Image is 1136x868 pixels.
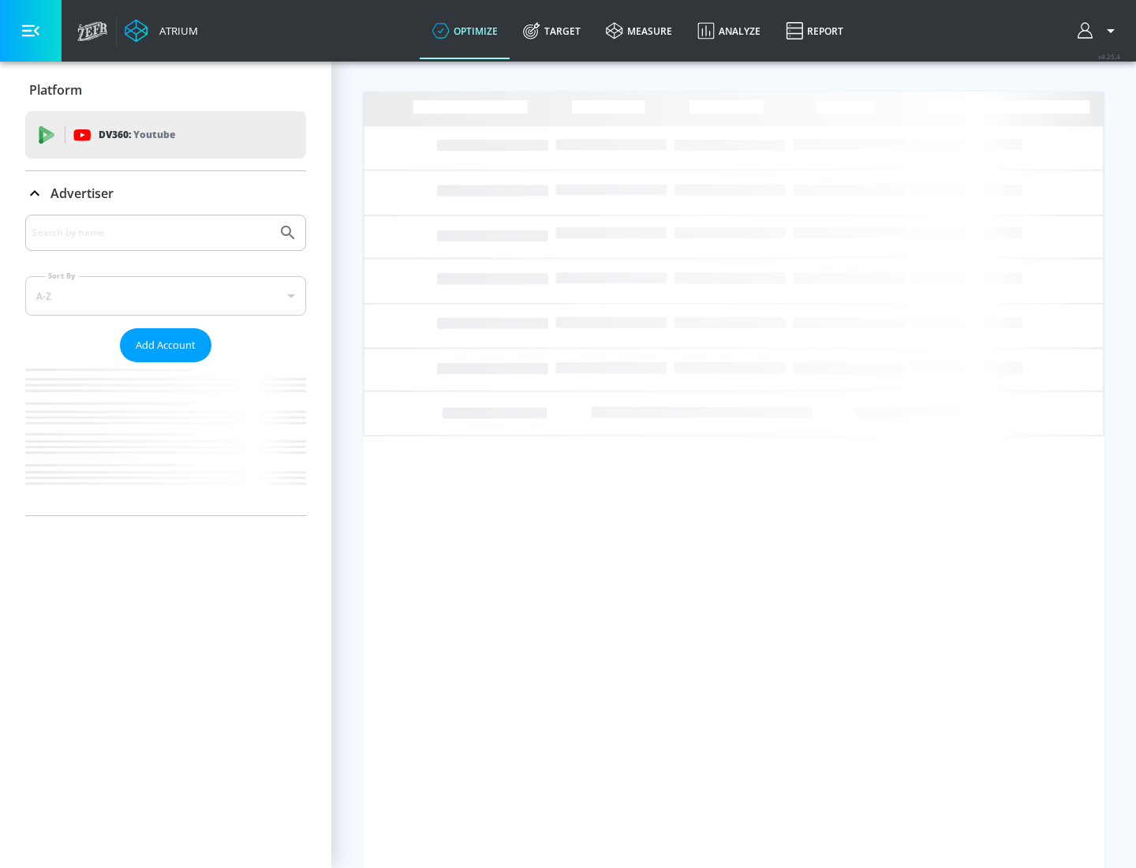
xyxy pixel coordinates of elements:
span: Add Account [136,336,196,354]
div: A-Z [25,276,306,316]
div: DV360: Youtube [25,111,306,159]
a: Report [773,2,856,59]
div: Atrium [153,24,198,38]
a: Target [510,2,593,59]
span: v 4.25.4 [1098,52,1120,61]
div: Advertiser [25,215,306,515]
p: Youtube [133,126,175,143]
button: Add Account [120,328,211,362]
div: Advertiser [25,171,306,215]
nav: list of Advertiser [25,362,306,515]
p: Platform [29,81,82,99]
a: Analyze [685,2,773,59]
a: optimize [420,2,510,59]
div: Platform [25,68,306,112]
label: Sort By [45,271,79,281]
p: DV360: [99,126,175,144]
a: measure [593,2,685,59]
a: Atrium [125,19,198,43]
p: Advertiser [50,185,114,202]
input: Search by name [32,223,271,243]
